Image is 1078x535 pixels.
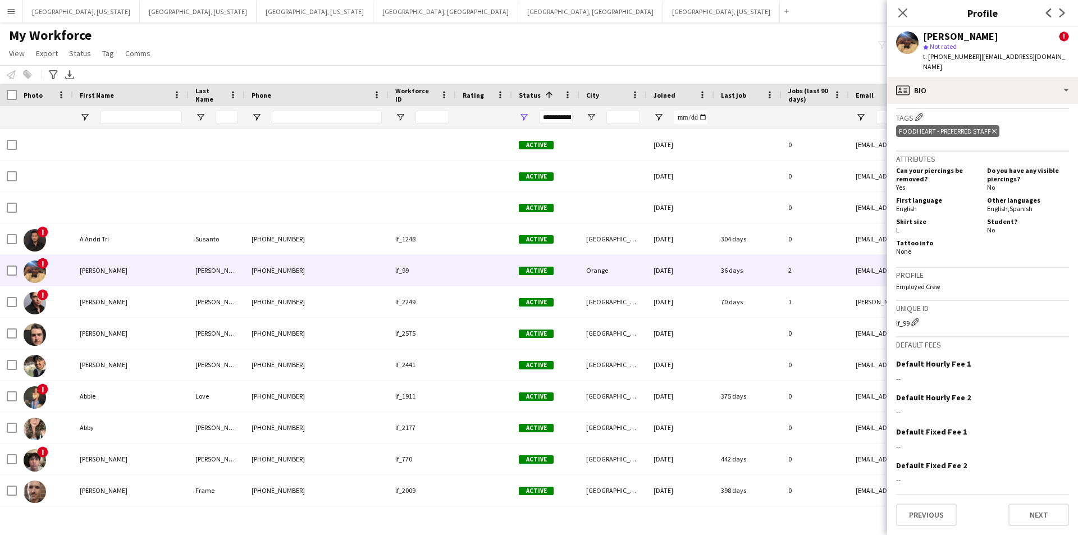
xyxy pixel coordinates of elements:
[389,475,456,506] div: lf_2009
[389,255,456,286] div: lf_99
[37,289,48,300] span: !
[923,52,1065,71] span: | [EMAIL_ADDRESS][DOMAIN_NAME]
[782,381,849,411] div: 0
[896,111,1069,123] h3: Tags
[245,381,389,411] div: [PHONE_NUMBER]
[674,111,707,124] input: Joined Filter Input
[519,298,554,307] span: Active
[195,112,205,122] button: Open Filter Menu
[73,286,189,317] div: [PERSON_NAME]
[519,392,554,401] span: Active
[189,318,245,349] div: [PERSON_NAME]
[849,286,916,317] div: [PERSON_NAME][EMAIL_ADDRESS][PERSON_NAME][DOMAIN_NAME]
[519,455,554,464] span: Active
[896,427,967,437] h3: Default Fixed Fee 1
[519,235,554,244] span: Active
[887,77,1078,104] div: Bio
[73,255,189,286] div: [PERSON_NAME]
[63,68,76,81] app-action-btn: Export XLSX
[923,31,998,42] div: [PERSON_NAME]
[782,443,849,474] div: 0
[647,381,714,411] div: [DATE]
[788,86,829,103] span: Jobs (last 90 days)
[654,91,675,99] span: Joined
[579,349,647,380] div: [GEOGRAPHIC_DATA]
[245,475,389,506] div: [PHONE_NUMBER]
[189,255,245,286] div: [PERSON_NAME]
[579,255,647,286] div: Orange
[896,303,1069,313] h3: Unique ID
[849,255,916,286] div: [EMAIL_ADDRESS][DOMAIN_NAME]
[896,154,1069,164] h3: Attributes
[519,361,554,369] span: Active
[24,355,46,377] img: Aaron Sanchez
[125,48,150,58] span: Comms
[782,349,849,380] div: 0
[849,129,916,160] div: [EMAIL_ADDRESS][DOMAIN_NAME]
[98,46,118,61] a: Tag
[24,386,46,409] img: Abbie Love
[849,223,916,254] div: [EMAIL_ADDRESS][DOMAIN_NAME]
[896,125,999,137] div: FoodHeart - Preferred Staff
[647,129,714,160] div: [DATE]
[856,112,866,122] button: Open Filter Menu
[121,46,155,61] a: Comms
[245,223,389,254] div: [PHONE_NUMBER]
[389,412,456,443] div: lf_2177
[24,91,43,99] span: Photo
[849,412,916,443] div: [EMAIL_ADDRESS][DOMAIN_NAME]
[245,412,389,443] div: [PHONE_NUMBER]
[782,475,849,506] div: 0
[782,255,849,286] div: 2
[896,217,978,226] h5: Shirt size
[519,487,554,495] span: Active
[782,412,849,443] div: 0
[849,443,916,474] div: [EMAIL_ADDRESS][DOMAIN_NAME]
[389,443,456,474] div: lf_770
[896,340,1069,350] h3: Default fees
[80,91,114,99] span: First Name
[519,330,554,338] span: Active
[9,27,92,44] span: My Workforce
[663,1,780,22] button: [GEOGRAPHIC_DATA], [US_STATE]
[887,6,1078,20] h3: Profile
[272,111,382,124] input: Phone Filter Input
[189,443,245,474] div: [PERSON_NAME]
[245,349,389,380] div: [PHONE_NUMBER]
[586,91,599,99] span: City
[896,407,1069,417] div: --
[849,318,916,349] div: [EMAIL_ADDRESS][DOMAIN_NAME]
[714,286,782,317] div: 70 days
[896,441,1069,451] div: --
[849,161,916,191] div: [EMAIL_ADDRESS][DOMAIN_NAME]
[102,48,114,58] span: Tag
[896,392,971,403] h3: Default Hourly Fee 2
[987,204,1010,213] span: English ,
[73,223,189,254] div: A Andri Tri
[37,226,48,237] span: !
[782,318,849,349] div: 0
[24,229,46,252] img: A Andri Tri Susanto
[37,446,48,458] span: !
[463,91,484,99] span: Rating
[856,91,874,99] span: Email
[647,475,714,506] div: [DATE]
[415,111,449,124] input: Workforce ID Filter Input
[586,112,596,122] button: Open Filter Menu
[252,91,271,99] span: Phone
[579,318,647,349] div: [GEOGRAPHIC_DATA]
[37,383,48,395] span: !
[189,412,245,443] div: [PERSON_NAME]
[647,286,714,317] div: [DATE]
[252,112,262,122] button: Open Filter Menu
[987,183,995,191] span: No
[896,226,899,234] span: L
[987,196,1069,204] h5: Other languages
[519,424,554,432] span: Active
[245,286,389,317] div: [PHONE_NUMBER]
[606,111,640,124] input: City Filter Input
[389,286,456,317] div: lf_2249
[896,204,917,213] span: English
[245,318,389,349] div: [PHONE_NUMBER]
[896,475,1069,485] div: --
